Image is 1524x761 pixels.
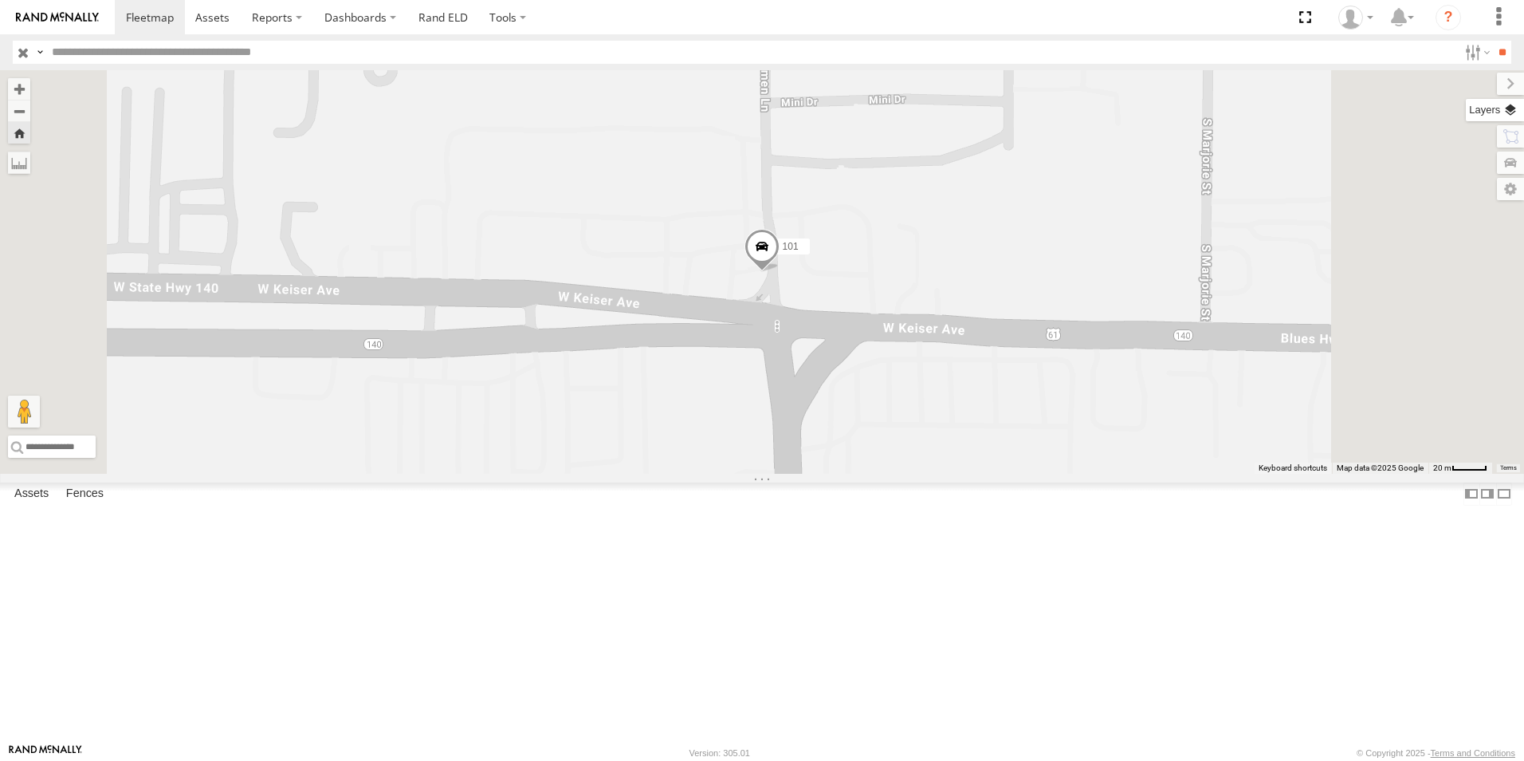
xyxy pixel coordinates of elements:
[1259,463,1327,474] button: Keyboard shortcuts
[1431,748,1515,758] a: Terms and Conditions
[16,12,99,23] img: rand-logo.svg
[783,241,799,252] span: 101
[33,41,46,64] label: Search Query
[1496,483,1512,506] label: Hide Summary Table
[1500,465,1517,471] a: Terms
[1428,463,1492,474] button: Map Scale: 20 m per 41 pixels
[1436,5,1461,30] i: ?
[1337,463,1424,472] span: Map data ©2025 Google
[1459,41,1493,64] label: Search Filter Options
[689,748,750,758] div: Version: 305.01
[8,100,30,122] button: Zoom out
[1497,178,1524,200] label: Map Settings
[8,122,30,144] button: Zoom Home
[1433,463,1451,472] span: 20 m
[8,396,40,428] button: Drag Pegman onto the map to open Street View
[1463,483,1479,506] label: Dock Summary Table to the Left
[58,483,112,505] label: Fences
[1357,748,1515,758] div: © Copyright 2025 -
[1333,6,1379,30] div: Craig King
[1479,483,1495,506] label: Dock Summary Table to the Right
[9,745,82,761] a: Visit our Website
[6,483,57,505] label: Assets
[8,152,30,174] label: Measure
[8,78,30,100] button: Zoom in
